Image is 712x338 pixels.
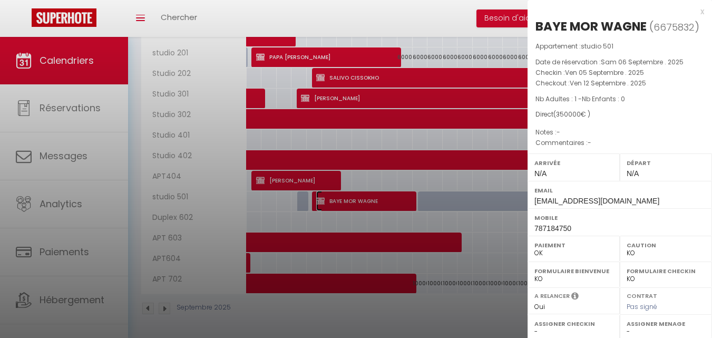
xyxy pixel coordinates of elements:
span: ( ) [649,20,699,34]
div: x [528,5,704,18]
label: Formulaire Bienvenue [534,266,613,276]
span: ( € ) [553,110,590,119]
label: Formulaire Checkin [627,266,705,276]
p: Commentaires : [535,138,704,148]
label: Départ [627,158,705,168]
div: BAYE MOR WAGNE [535,18,647,35]
label: Mobile [534,213,705,223]
i: Sélectionner OUI si vous souhaiter envoyer les séquences de messages post-checkout [571,292,579,303]
span: [EMAIL_ADDRESS][DOMAIN_NAME] [534,197,659,205]
span: 6675832 [654,21,695,34]
label: Caution [627,240,705,250]
label: Paiement [534,240,613,250]
span: - [588,138,591,147]
label: Assigner Checkin [534,318,613,329]
button: Ouvrir le widget de chat LiveChat [8,4,40,36]
label: Email [534,185,705,196]
span: N/A [534,169,547,178]
p: Appartement : [535,41,704,52]
span: Ven 12 Septembre . 2025 [570,79,646,88]
p: Date de réservation : [535,57,704,67]
p: Checkout : [535,78,704,89]
div: Direct [535,110,704,120]
span: Nb Enfants : 0 [582,94,625,103]
span: 350000 [556,110,581,119]
label: A relancer [534,292,570,301]
span: Nb Adultes : 1 - [535,94,625,103]
label: Assigner Menage [627,318,705,329]
span: Pas signé [627,302,657,311]
span: Ven 05 Septembre . 2025 [565,68,644,77]
span: N/A [627,169,639,178]
p: Checkin : [535,67,704,78]
label: Arrivée [534,158,613,168]
span: Sam 06 Septembre . 2025 [601,57,684,66]
label: Contrat [627,292,657,298]
span: studio 501 [581,42,613,51]
p: Notes : [535,127,704,138]
span: 787184750 [534,224,571,233]
span: - [557,128,560,137]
